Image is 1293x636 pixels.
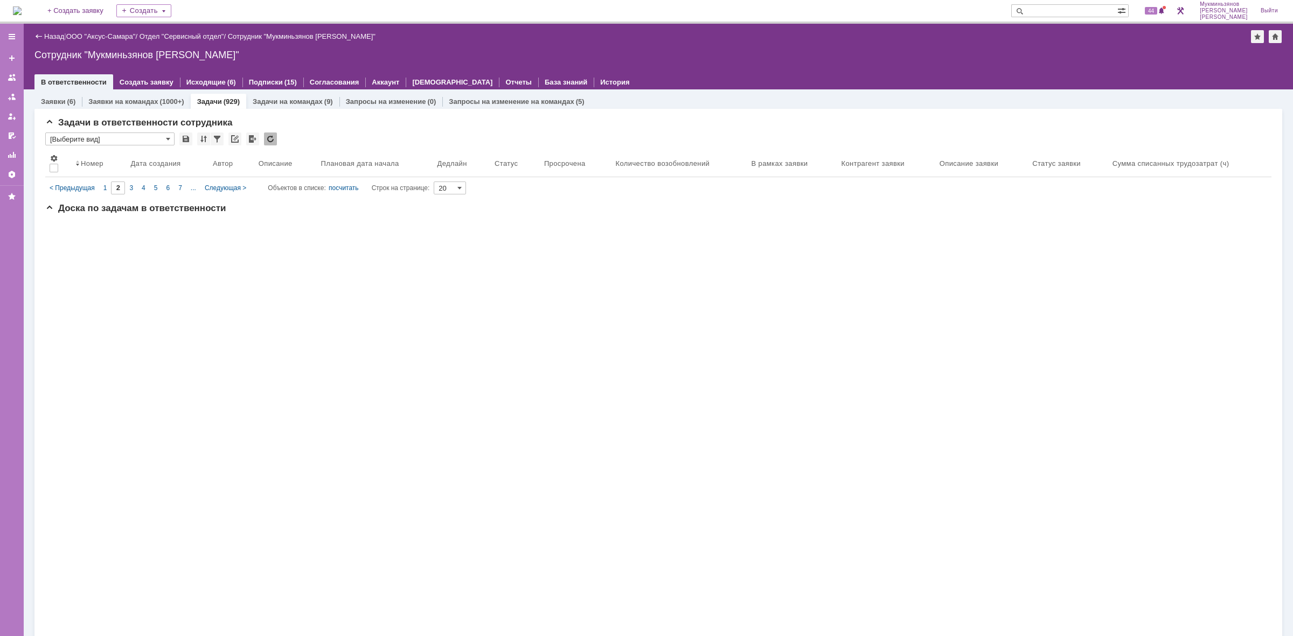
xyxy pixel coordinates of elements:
th: Дата создания [126,150,208,177]
div: Сотрудник "Мукминьзянов [PERSON_NAME]" [34,50,1282,60]
div: Статус [495,159,518,167]
div: (15) [284,78,297,86]
div: Добавить в избранное [1251,30,1264,43]
a: Отчеты [505,78,532,86]
a: В ответственности [41,78,107,86]
span: Мукминьзянов [1200,1,1248,8]
div: Сделать домашней страницей [1269,30,1282,43]
a: База знаний [545,78,587,86]
div: / [66,32,140,40]
a: Подписки [249,78,283,86]
a: Отчеты [3,146,20,164]
span: 4 [142,184,145,192]
a: Задачи [197,97,222,106]
span: Расширенный поиск [1117,5,1128,15]
span: Настройки [50,154,58,163]
a: Заявки [41,97,65,106]
div: Просрочена [544,159,586,167]
span: 1 [103,184,107,192]
a: История [600,78,629,86]
div: (0) [427,97,436,106]
div: Статус заявки [1032,159,1081,167]
div: Экспорт списка [246,132,259,145]
img: logo [13,6,22,15]
th: Номер [71,150,126,177]
th: Плановая дата начала [316,150,433,177]
span: Задачи в ответственности сотрудника [45,117,233,128]
a: Задачи на командах [253,97,323,106]
div: (929) [224,97,240,106]
div: (1000+) [159,97,184,106]
a: Перейти на домашнюю страницу [13,6,22,15]
a: Аккаунт [372,78,399,86]
div: Описание [259,159,293,167]
th: Дедлайн [433,150,490,177]
th: Автор [208,150,254,177]
div: Контрагент заявки [841,159,905,167]
a: Заявки на командах [88,97,158,106]
th: Просрочена [540,150,611,177]
div: Плановая дата начала [321,159,399,167]
span: ... [191,184,196,192]
div: Автор [213,159,233,167]
div: Обновлять список [264,132,277,145]
div: посчитать [329,181,359,194]
th: Статус заявки [1028,150,1108,177]
div: Описание заявки [940,159,998,167]
div: Фильтрация... [211,132,224,145]
a: Перейти в интерфейс администратора [1174,4,1187,17]
a: Создать заявку [120,78,173,86]
div: / [140,32,228,40]
a: Мои заявки [3,108,20,125]
th: В рамках заявки [747,150,837,177]
a: Запросы на изменение на командах [449,97,574,106]
div: Сумма списанных трудозатрат (ч) [1113,159,1229,167]
span: [PERSON_NAME] [1200,14,1248,20]
div: Номер [81,159,103,167]
a: [DEMOGRAPHIC_DATA] [412,78,492,86]
a: Согласования [310,78,359,86]
a: Отдел "Сервисный отдел" [140,32,224,40]
div: Дедлайн [437,159,467,167]
span: 5 [154,184,158,192]
th: Контрагент заявки [837,150,935,177]
span: 6 [166,184,170,192]
div: Скопировать ссылку на список [228,132,241,145]
a: Исходящие [186,78,226,86]
div: | [64,32,66,40]
span: [PERSON_NAME] [1200,8,1248,14]
div: (6) [67,97,75,106]
div: Сортировка... [197,132,210,145]
div: Сотрудник "Мукминьзянов [PERSON_NAME]" [228,32,376,40]
th: Сумма списанных трудозатрат (ч) [1108,150,1271,177]
span: Следующая > [205,184,246,192]
div: (9) [324,97,333,106]
a: ООО "Аксус-Самара" [66,32,136,40]
th: Статус [490,150,540,177]
a: Создать заявку [3,50,20,67]
div: Создать [116,4,171,17]
i: Строк на странице: [268,181,429,194]
a: Заявки в моей ответственности [3,88,20,106]
span: Доска по задачам в ответственности [45,203,226,213]
div: (6) [227,78,236,86]
span: Объектов в списке: [268,184,325,192]
span: 7 [178,184,182,192]
span: < Предыдущая [50,184,95,192]
div: (5) [576,97,585,106]
th: Количество возобновлений [611,150,747,177]
a: Настройки [3,166,20,183]
a: Запросы на изменение [346,97,426,106]
a: Заявки на командах [3,69,20,86]
a: Мои согласования [3,127,20,144]
span: 3 [129,184,133,192]
div: Количество возобновлений [616,159,710,167]
a: Назад [44,32,64,40]
span: 44 [1145,7,1157,15]
div: В рамках заявки [751,159,808,167]
div: Дата создания [130,159,180,167]
div: Сохранить вид [179,132,192,145]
